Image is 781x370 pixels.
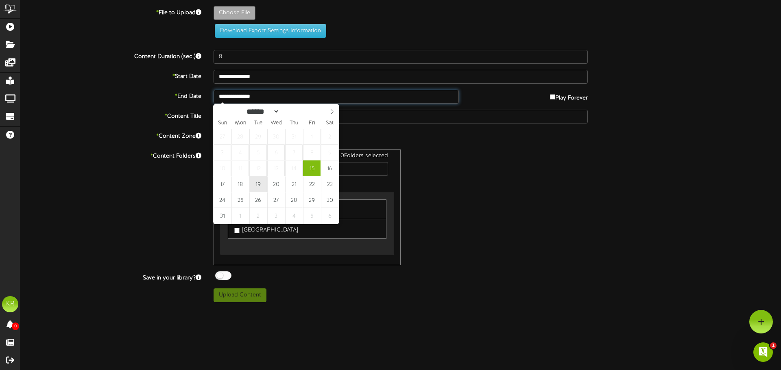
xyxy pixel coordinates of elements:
[267,145,285,160] span: August 6, 2025
[249,121,267,126] span: Tue
[231,145,249,160] span: August 4, 2025
[279,107,309,116] input: Year
[2,296,18,312] div: KR
[14,130,207,141] label: Content Zone
[303,121,321,126] span: Fri
[214,208,231,224] span: August 31, 2025
[14,110,207,121] label: Content Title
[267,208,285,224] span: September 3, 2025
[14,70,207,81] label: Start Date
[285,160,303,176] span: August 14, 2025
[231,208,249,224] span: September 1, 2025
[12,322,19,330] span: 0
[214,110,588,123] input: Title of this Content
[550,90,588,102] label: Play Forever
[234,223,298,234] label: [GEOGRAPHIC_DATA]
[303,160,321,176] span: August 15, 2025
[14,90,207,101] label: End Date
[321,208,338,224] span: September 6, 2025
[285,121,303,126] span: Thu
[249,192,267,208] span: August 26, 2025
[267,129,285,145] span: July 30, 2025
[321,129,338,145] span: August 2, 2025
[249,208,267,224] span: September 2, 2025
[14,6,207,17] label: File to Upload
[231,192,249,208] span: August 25, 2025
[249,160,267,176] span: August 12, 2025
[321,192,338,208] span: August 30, 2025
[267,121,285,126] span: Wed
[285,208,303,224] span: September 4, 2025
[303,176,321,192] span: August 22, 2025
[321,160,338,176] span: August 16, 2025
[214,288,266,302] button: Upload Content
[303,192,321,208] span: August 29, 2025
[285,145,303,160] span: August 7, 2025
[214,129,231,145] span: July 27, 2025
[550,94,555,100] input: Play Forever
[285,176,303,192] span: August 21, 2025
[14,50,207,61] label: Content Duration (sec.)
[321,121,339,126] span: Sat
[14,149,207,160] label: Content Folders
[753,342,773,362] iframe: Intercom live chat
[267,192,285,208] span: August 27, 2025
[211,28,326,34] a: Download Export Settings Information
[303,208,321,224] span: September 5, 2025
[770,342,777,349] span: 1
[285,129,303,145] span: July 31, 2025
[267,160,285,176] span: August 13, 2025
[321,176,338,192] span: August 23, 2025
[215,24,326,38] button: Download Export Settings Information
[267,176,285,192] span: August 20, 2025
[285,192,303,208] span: August 28, 2025
[321,145,338,160] span: August 9, 2025
[303,129,321,145] span: August 1, 2025
[214,160,231,176] span: August 10, 2025
[14,271,207,282] label: Save in your library?
[214,176,231,192] span: August 17, 2025
[231,176,249,192] span: August 18, 2025
[214,121,231,126] span: Sun
[249,145,267,160] span: August 5, 2025
[214,192,231,208] span: August 24, 2025
[231,129,249,145] span: July 28, 2025
[214,145,231,160] span: August 3, 2025
[249,176,267,192] span: August 19, 2025
[234,228,240,233] input: [GEOGRAPHIC_DATA]
[231,160,249,176] span: August 11, 2025
[303,145,321,160] span: August 8, 2025
[231,121,249,126] span: Mon
[249,129,267,145] span: July 29, 2025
